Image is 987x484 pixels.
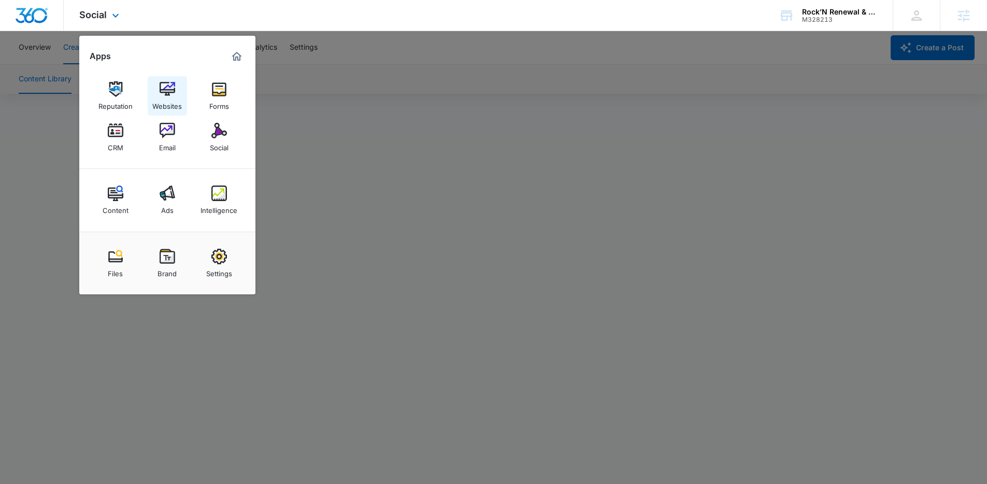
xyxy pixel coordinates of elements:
[159,138,176,152] div: Email
[161,201,174,215] div: Ads
[96,118,135,157] a: CRM
[206,264,232,278] div: Settings
[210,138,228,152] div: Social
[148,76,187,116] a: Websites
[209,97,229,110] div: Forms
[201,201,237,215] div: Intelligence
[152,97,182,110] div: Websites
[802,16,878,23] div: account id
[103,201,128,215] div: Content
[96,76,135,116] a: Reputation
[228,48,245,65] a: Marketing 360® Dashboard
[158,264,177,278] div: Brand
[199,180,239,220] a: Intelligence
[108,138,123,152] div: CRM
[148,180,187,220] a: Ads
[96,244,135,283] a: Files
[108,264,123,278] div: Files
[199,118,239,157] a: Social
[98,97,133,110] div: Reputation
[199,244,239,283] a: Settings
[96,180,135,220] a: Content
[90,51,111,61] h2: Apps
[199,76,239,116] a: Forms
[148,244,187,283] a: Brand
[802,8,878,16] div: account name
[79,9,107,20] span: Social
[148,118,187,157] a: Email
